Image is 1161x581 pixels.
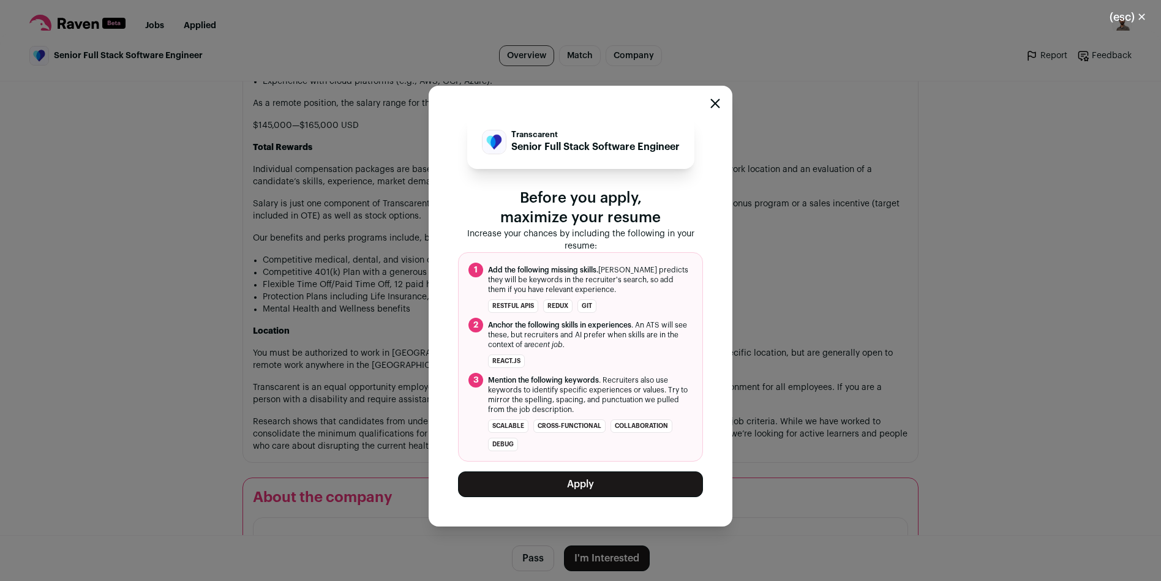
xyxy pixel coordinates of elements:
li: scalable [488,419,528,433]
span: . Recruiters also use keywords to identify specific experiences or values. Try to mirror the spel... [488,375,693,414]
i: recent job. [528,341,565,348]
span: [PERSON_NAME] predicts they will be keywords in the recruiter's search, so add them if you have r... [488,265,693,294]
li: RESTful APIs [488,299,538,313]
p: Transcarent [511,130,680,140]
img: aca0ac426727bc8f2e13dbaf9da096dff888fcbc727c454445fba7c6c0a62b05.png [483,130,506,154]
span: 3 [468,373,483,388]
span: Add the following missing skills. [488,266,598,274]
span: Anchor the following skills in experiences [488,321,631,329]
p: Senior Full Stack Software Engineer [511,140,680,154]
span: Mention the following keywords [488,377,599,384]
li: collaboration [611,419,672,433]
li: debug [488,438,518,451]
button: Close modal [1095,4,1161,31]
li: React.js [488,354,525,368]
li: Redux [543,299,573,313]
p: Increase your chances by including the following in your resume: [458,228,703,252]
span: 1 [468,263,483,277]
li: Git [577,299,596,313]
button: Close modal [710,99,720,108]
button: Apply [458,471,703,497]
p: Before you apply, maximize your resume [458,189,703,228]
span: . An ATS will see these, but recruiters and AI prefer when skills are in the context of a [488,320,693,350]
span: 2 [468,318,483,332]
li: cross-functional [533,419,606,433]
